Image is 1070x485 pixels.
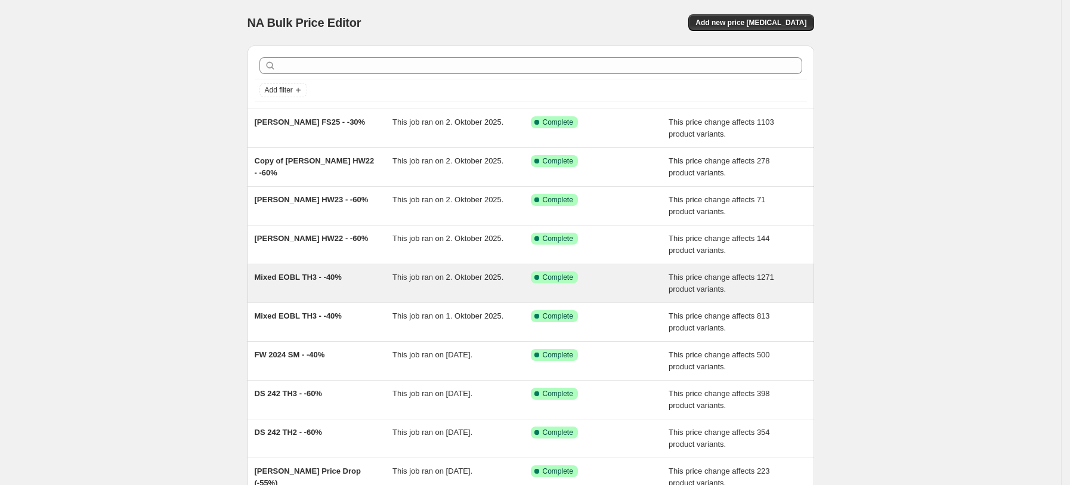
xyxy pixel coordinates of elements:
[695,18,806,27] span: Add new price [MEDICAL_DATA]
[392,350,472,359] span: This job ran on [DATE].
[392,195,503,204] span: This job ran on 2. Oktober 2025.
[688,14,814,31] button: Add new price [MEDICAL_DATA]
[669,350,770,371] span: This price change affects 500 product variants.
[543,350,573,360] span: Complete
[255,156,375,177] span: Copy of [PERSON_NAME] HW22 - -60%
[543,273,573,282] span: Complete
[669,156,770,177] span: This price change affects 278 product variants.
[255,428,322,437] span: DS 242 TH2 - -60%
[259,83,307,97] button: Add filter
[248,16,361,29] span: NA Bulk Price Editor
[543,428,573,437] span: Complete
[543,311,573,321] span: Complete
[543,467,573,476] span: Complete
[255,311,342,320] span: Mixed EOBL TH3 - -40%
[392,389,472,398] span: This job ran on [DATE].
[255,118,366,126] span: [PERSON_NAME] FS25 - -30%
[255,273,342,282] span: Mixed EOBL TH3 - -40%
[543,156,573,166] span: Complete
[255,234,369,243] span: [PERSON_NAME] HW22 - -60%
[669,428,770,449] span: This price change affects 354 product variants.
[255,350,325,359] span: FW 2024 SM - -40%
[669,273,774,294] span: This price change affects 1271 product variants.
[669,389,770,410] span: This price change affects 398 product variants.
[392,234,503,243] span: This job ran on 2. Oktober 2025.
[392,118,503,126] span: This job ran on 2. Oktober 2025.
[669,234,770,255] span: This price change affects 144 product variants.
[669,118,774,138] span: This price change affects 1103 product variants.
[543,118,573,127] span: Complete
[392,311,503,320] span: This job ran on 1. Oktober 2025.
[543,389,573,398] span: Complete
[669,195,765,216] span: This price change affects 71 product variants.
[392,467,472,475] span: This job ran on [DATE].
[265,85,293,95] span: Add filter
[543,234,573,243] span: Complete
[255,195,369,204] span: [PERSON_NAME] HW23 - -60%
[392,156,503,165] span: This job ran on 2. Oktober 2025.
[392,428,472,437] span: This job ran on [DATE].
[255,389,322,398] span: DS 242 TH3 - -60%
[669,311,770,332] span: This price change affects 813 product variants.
[392,273,503,282] span: This job ran on 2. Oktober 2025.
[543,195,573,205] span: Complete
